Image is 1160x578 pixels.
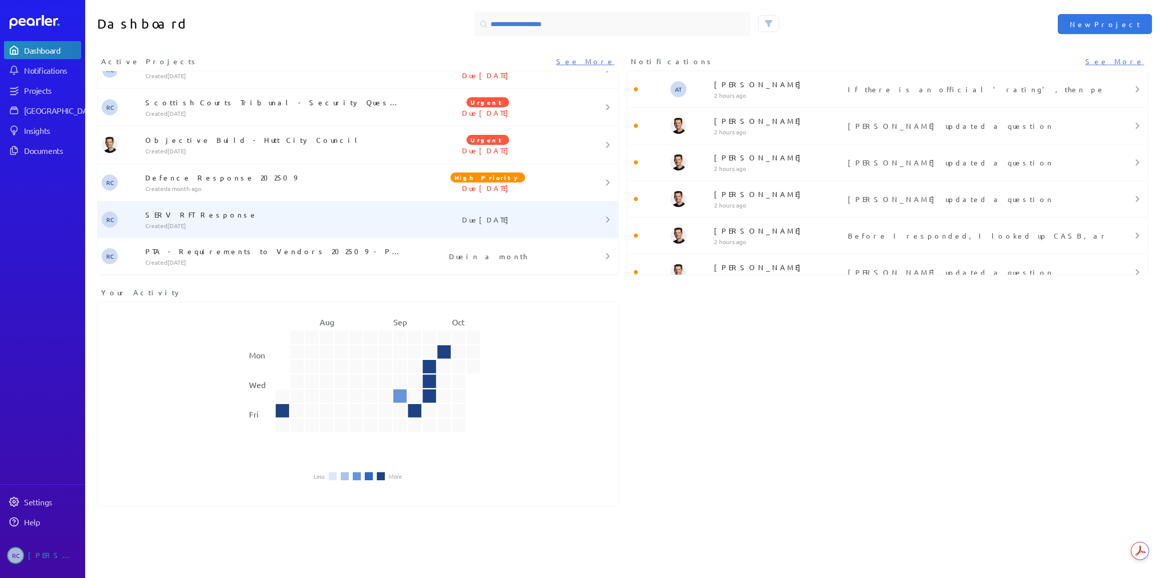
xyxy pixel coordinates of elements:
div: [PERSON_NAME] [28,547,78,564]
img: James Layton [670,191,686,207]
div: Projects [24,85,80,95]
span: High Priority [450,172,525,182]
a: See More [1085,56,1144,67]
div: Insights [24,125,80,135]
a: Settings [4,493,81,511]
p: [PERSON_NAME] [714,79,844,89]
a: Projects [4,81,81,99]
p: 2 hours ago [714,274,844,282]
p: Due [DATE] [401,70,575,80]
text: Fri [249,409,259,419]
p: Created [DATE] [145,222,401,230]
p: [PERSON_NAME] [714,226,844,236]
a: RC[PERSON_NAME] [4,543,81,568]
p: Due [DATE] [401,183,575,193]
p: 2 hours ago [714,91,844,99]
div: [GEOGRAPHIC_DATA] [24,105,99,115]
button: New Project [1058,14,1152,34]
img: James Layton [670,228,686,244]
h1: Dashboard [97,12,354,36]
a: Notifications [4,61,81,79]
li: Less [314,473,325,479]
p: [PERSON_NAME] [714,189,844,199]
span: Active Projects [101,56,198,67]
p: [PERSON_NAME] [714,116,844,126]
a: Help [4,513,81,531]
text: Oct [452,317,465,327]
a: Dashboard [4,41,81,59]
div: Notifications [24,65,80,75]
li: More [389,473,402,479]
text: Wed [249,379,266,390]
span: New Project [1070,19,1140,29]
p: [PERSON_NAME] updated a question [848,157,1100,167]
span: Robert Craig [102,248,118,264]
p: Created [DATE] [145,109,401,117]
a: See More [556,56,615,67]
img: James Layton [670,118,686,134]
p: [PERSON_NAME] [714,262,844,272]
p: 2 hours ago [714,128,844,136]
span: Urgent [467,97,509,107]
p: Created [DATE] [145,72,401,80]
p: PTA - Requirements to Vendors 202509 - PoC [145,246,401,256]
p: Before I responded, I looked up CASB, and it seemed to indicate a level of vetting between Corpor... [848,231,1100,241]
p: Due [DATE] [401,108,575,118]
p: [PERSON_NAME] updated a question [848,194,1100,204]
a: Documents [4,141,81,159]
p: [PERSON_NAME] [714,152,844,162]
img: James Layton [670,264,686,280]
a: Insights [4,121,81,139]
a: Dashboard [10,15,81,29]
div: Help [24,517,80,527]
p: 2 hours ago [714,238,844,246]
p: Scottish Courts Tribunal - Security Questions [145,97,401,107]
p: [PERSON_NAME] updated a question [848,121,1100,131]
text: Aug [320,317,334,327]
div: Dashboard [24,45,80,55]
text: Mon [249,350,265,360]
p: [PERSON_NAME] updated a question [848,267,1100,277]
p: Objective Build - Hutt City Council [145,135,401,145]
a: [GEOGRAPHIC_DATA] [4,101,81,119]
span: Robert Craig [102,212,118,228]
p: 2 hours ago [714,164,844,172]
span: Robert Craig [7,547,24,564]
p: SERV RFT Response [145,210,401,220]
div: Documents [24,145,80,155]
p: Created [DATE] [145,258,401,266]
p: Created [DATE] [145,147,401,155]
span: Your Activity [101,287,182,298]
span: Robert Craig [102,174,118,190]
p: Due in a month [401,251,575,261]
p: If there is an official 'rating', then perhaps 'N/A i is the more appropriate answer? [848,84,1100,94]
img: James Layton [102,137,118,153]
div: Settings [24,497,80,507]
text: Sep [393,317,407,327]
p: 2 hours ago [714,201,844,209]
p: Due [DATE] [401,215,575,225]
img: James Layton [670,154,686,170]
p: Defence Response 202509 [145,172,401,182]
p: Created a month ago [145,184,401,192]
span: Robert Craig [102,99,118,115]
span: Notifications [631,56,714,67]
p: Due [DATE] [401,145,575,155]
span: Anthony Turco [670,81,686,97]
span: Urgent [467,135,509,145]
